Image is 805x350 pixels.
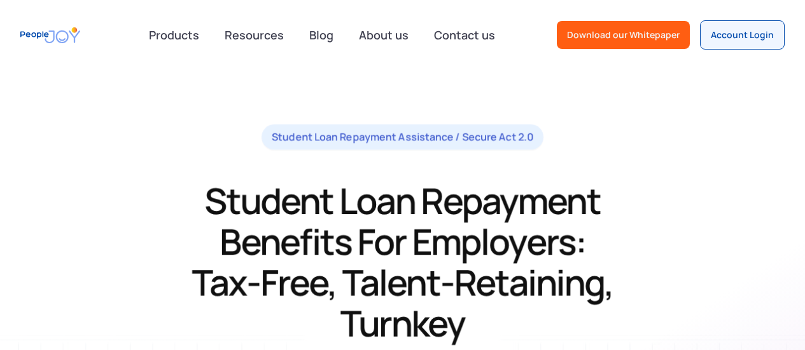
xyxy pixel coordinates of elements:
[272,130,533,145] div: Student Loan Repayment Assistance / Secure Act 2.0
[567,29,680,41] div: Download our Whitepaper
[185,180,620,343] h1: Student Loan Repayment Benefits for Employers: Tax-Free, Talent-Retaining, Turnkey
[20,21,80,50] a: home
[302,21,341,49] a: Blog
[557,21,690,49] a: Download our Whitepaper
[700,20,785,50] a: Account Login
[426,21,503,49] a: Contact us
[217,21,291,49] a: Resources
[351,21,416,49] a: About us
[141,22,207,48] div: Products
[711,29,774,41] div: Account Login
